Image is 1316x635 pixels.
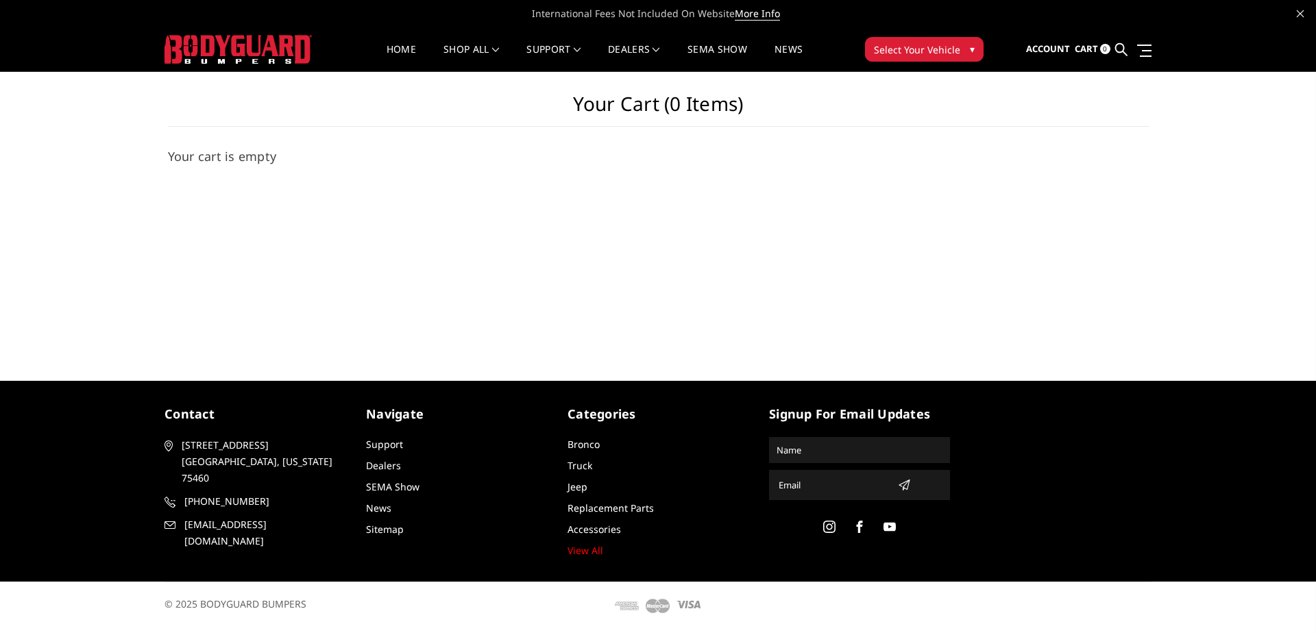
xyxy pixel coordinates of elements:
a: SEMA Show [366,480,419,493]
span: ▾ [970,42,975,56]
h3: Your cart is empty [168,147,1149,166]
a: Jeep [568,480,587,493]
span: Cart [1075,42,1098,55]
a: Accessories [568,523,621,536]
span: Account [1026,42,1070,55]
a: Truck [568,459,592,472]
a: shop all [443,45,499,71]
a: Bronco [568,438,600,451]
h5: Navigate [366,405,547,423]
h5: signup for email updates [769,405,950,423]
a: View All [568,544,603,557]
span: [EMAIL_ADDRESS][DOMAIN_NAME] [184,516,343,549]
input: Email [773,474,892,496]
h5: contact [164,405,345,423]
a: [EMAIL_ADDRESS][DOMAIN_NAME] [164,516,345,549]
a: News [775,45,803,71]
img: BODYGUARD BUMPERS [164,35,312,64]
a: Support [526,45,581,71]
span: Select Your Vehicle [874,42,960,57]
a: Replacement Parts [568,501,654,514]
a: Support [366,438,403,451]
a: Sitemap [366,523,404,536]
a: [PHONE_NUMBER] [164,493,345,510]
a: Dealers [608,45,660,71]
span: [PHONE_NUMBER] [184,493,343,510]
h1: Your Cart (0 items) [168,92,1149,127]
a: Home [387,45,416,71]
button: Select Your Vehicle [865,37,984,62]
span: [STREET_ADDRESS] [GEOGRAPHIC_DATA], [US_STATE] 75460 [182,437,341,486]
span: 0 [1100,44,1110,54]
h5: Categories [568,405,748,423]
a: Dealers [366,459,401,472]
a: Account [1026,31,1070,68]
a: SEMA Show [687,45,747,71]
input: Name [771,439,948,461]
a: More Info [735,7,780,21]
a: News [366,501,391,514]
a: Cart 0 [1075,31,1110,68]
span: © 2025 BODYGUARD BUMPERS [164,597,306,610]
